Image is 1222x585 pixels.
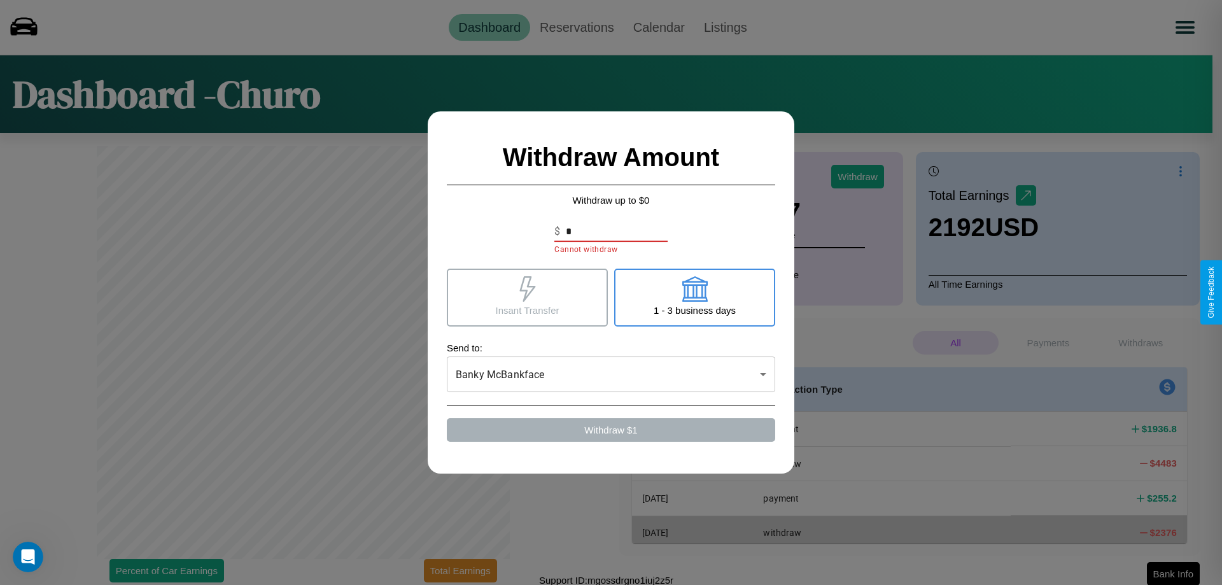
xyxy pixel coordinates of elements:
p: Withdraw up to $ 0 [447,192,775,209]
p: Send to: [447,339,775,356]
div: Give Feedback [1207,267,1216,318]
iframe: Intercom live chat [13,542,43,572]
p: Insant Transfer [495,302,559,319]
p: $ [554,224,560,239]
h2: Withdraw Amount [447,130,775,185]
button: Withdraw $1 [447,418,775,442]
p: Cannot withdraw [554,244,667,257]
div: Banky McBankface [447,356,775,392]
p: 1 - 3 business days [654,302,736,319]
